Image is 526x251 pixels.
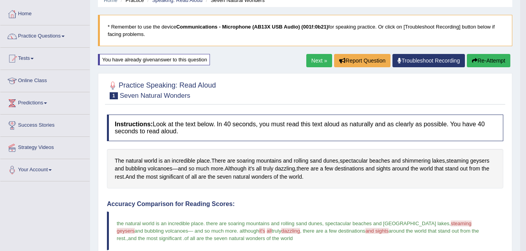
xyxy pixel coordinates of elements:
[470,157,490,165] span: Click to see word definition
[120,92,190,99] small: Seven Natural Wonders
[0,70,90,90] a: Online Class
[281,228,300,234] span: dazzling
[259,228,265,234] span: it's
[251,173,272,181] span: Click to see word definition
[135,228,188,234] span: and bubbling volcanoes
[185,173,190,181] span: Click to see word definition
[107,149,503,189] div: . , , — . , . .
[280,173,287,181] span: Click to see word definition
[191,173,197,181] span: Click to see word definition
[197,157,210,165] span: Click to see word definition
[159,173,184,181] span: Click to see word definition
[432,157,445,165] span: Click to see word definition
[256,165,262,173] span: Click to see word definition
[233,173,250,181] span: Click to see word definition
[365,165,374,173] span: Click to see word definition
[115,157,124,165] span: Click to see word definition
[0,115,90,134] a: Success Stories
[320,165,323,173] span: Click to see word definition
[127,235,128,241] span: ,
[402,157,430,165] span: Click to see word definition
[137,173,144,181] span: Click to see word definition
[325,165,333,173] span: Click to see word definition
[460,165,467,173] span: Click to see word definition
[125,165,146,173] span: Click to see word definition
[376,165,390,173] span: Click to see word definition
[208,173,215,181] span: Click to see word definition
[0,25,90,45] a: Practice Questions
[0,159,90,179] a: Your Account
[392,165,409,173] span: Click to see word definition
[188,165,194,173] span: Click to see word definition
[188,228,193,234] span: —
[335,165,364,173] span: Click to see word definition
[0,3,90,23] a: Home
[148,165,172,173] span: Click to see word definition
[256,157,282,165] span: Click to see word definition
[211,157,226,165] span: Click to see word definition
[369,157,390,165] span: Click to see word definition
[334,54,390,67] button: Report Question
[144,157,157,165] span: Click to see word definition
[176,24,328,30] b: Communications - Microphone (AB13X USB Audio) (001f:0b21)
[267,228,272,234] span: all
[115,121,153,127] b: Instructions:
[451,221,472,226] span: steaming
[117,221,451,226] span: the natural world is an incredible place. there are soaring mountains and rolling sand dunes, spe...
[283,157,292,165] span: Click to see word definition
[125,235,127,241] span: .
[296,165,309,173] span: Click to see word definition
[289,173,302,181] span: Click to see word definition
[107,80,216,99] h2: Practice Speaking: Read Aloud
[310,157,322,165] span: Click to see word definition
[272,228,282,234] span: truly
[146,173,157,181] span: Click to see word definition
[98,54,210,65] div: You have already given answer to this question
[196,165,209,173] span: Click to see word definition
[107,115,503,141] h4: Look at the text below. In 40 seconds, you must read this text aloud as naturally and as clearly ...
[434,165,443,173] span: Click to see word definition
[217,173,231,181] span: Click to see word definition
[306,54,332,67] a: Next »
[294,157,308,165] span: Click to see word definition
[115,165,124,173] span: Click to see word definition
[128,235,182,241] span: and the most significant
[183,235,184,241] span: .
[110,92,118,99] span: 1
[184,235,293,241] span: of all are the seven natural wonders of the world
[323,157,338,165] span: Click to see word definition
[469,165,480,173] span: Click to see word definition
[410,165,418,173] span: Click to see word definition
[0,92,90,112] a: Predictions
[0,48,90,67] a: Tests
[274,173,278,181] span: Click to see word definition
[446,157,469,165] span: Click to see word definition
[300,228,365,234] span: , there are a few destinations
[159,157,163,165] span: Click to see word definition
[126,157,143,165] span: Click to see word definition
[195,228,259,234] span: and so much more. although
[0,137,90,156] a: Strategy Videos
[117,228,135,234] span: geysers
[237,157,255,165] span: Click to see word definition
[115,173,124,181] span: Click to see word definition
[467,54,510,67] button: Re-Attempt
[107,201,503,208] h4: Accuracy Comparison for Reading Scores:
[420,165,433,173] span: Click to see word definition
[340,157,368,165] span: Click to see word definition
[211,165,223,173] span: Click to see word definition
[392,54,465,67] a: Troubleshoot Recording
[482,165,489,173] span: Click to see word definition
[198,173,206,181] span: Click to see word definition
[311,165,318,173] span: Click to see word definition
[248,165,255,173] span: Click to see word definition
[227,157,235,165] span: Click to see word definition
[275,165,295,173] span: Click to see word definition
[365,228,389,234] span: and sights
[98,15,512,46] blockquote: * Remember to use the device for speaking practice. Or click on [Troubleshoot Recording] button b...
[172,157,195,165] span: Click to see word definition
[392,157,401,165] span: Click to see word definition
[125,173,135,181] span: Click to see word definition
[445,165,458,173] span: Click to see word definition
[225,165,246,173] span: Click to see word definition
